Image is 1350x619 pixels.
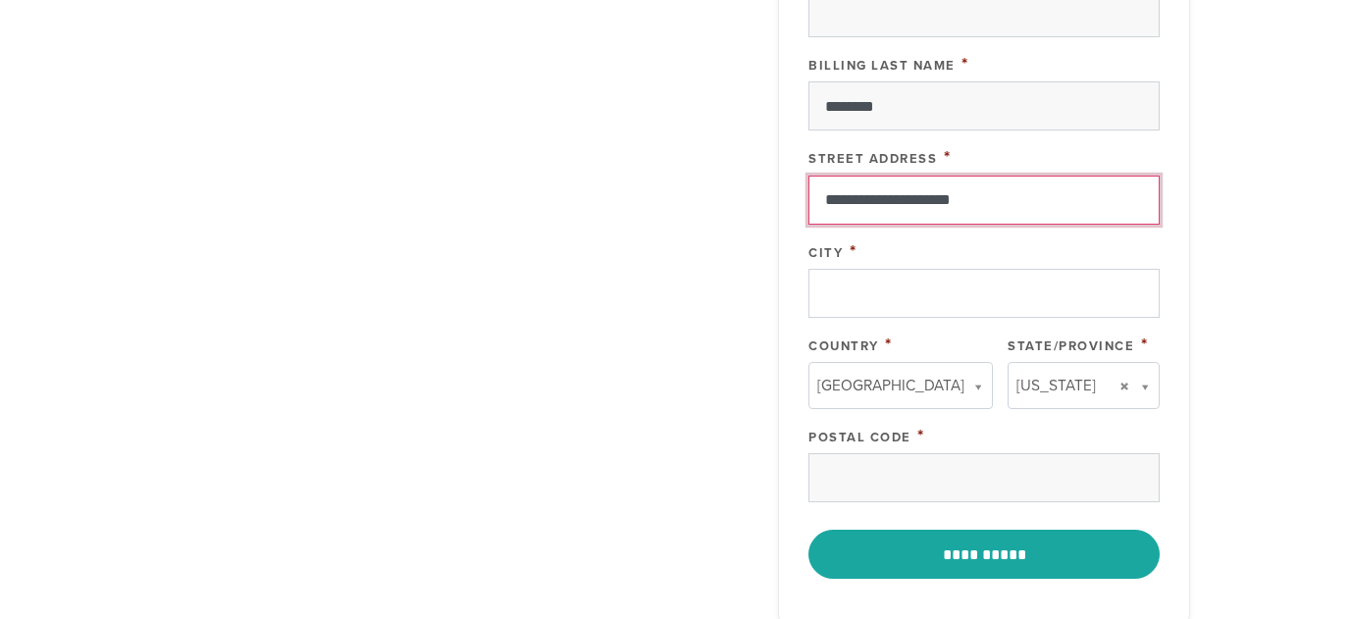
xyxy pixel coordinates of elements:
[917,425,925,446] span: This field is required.
[1141,334,1149,355] span: This field is required.
[808,362,993,409] a: [GEOGRAPHIC_DATA]
[1008,338,1134,354] label: State/Province
[961,53,969,75] span: This field is required.
[850,240,857,262] span: This field is required.
[808,58,956,74] label: Billing Last Name
[1008,362,1160,409] a: [US_STATE]
[808,245,843,261] label: City
[1016,373,1096,398] span: [US_STATE]
[808,338,879,354] label: Country
[808,430,911,445] label: Postal Code
[885,334,893,355] span: This field is required.
[944,146,952,168] span: This field is required.
[817,373,964,398] span: [GEOGRAPHIC_DATA]
[808,151,937,167] label: Street Address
